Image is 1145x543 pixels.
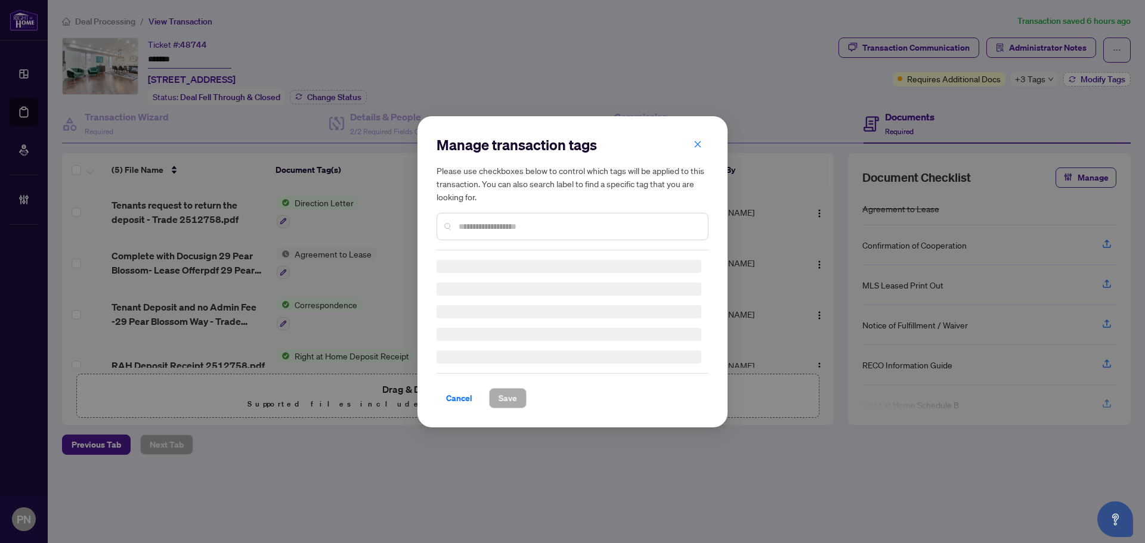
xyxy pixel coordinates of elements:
[489,388,527,408] button: Save
[437,164,708,203] h5: Please use checkboxes below to control which tags will be applied to this transaction. You can al...
[446,389,472,408] span: Cancel
[1097,501,1133,537] button: Open asap
[437,135,708,154] h2: Manage transaction tags
[694,139,702,148] span: close
[437,388,482,408] button: Cancel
